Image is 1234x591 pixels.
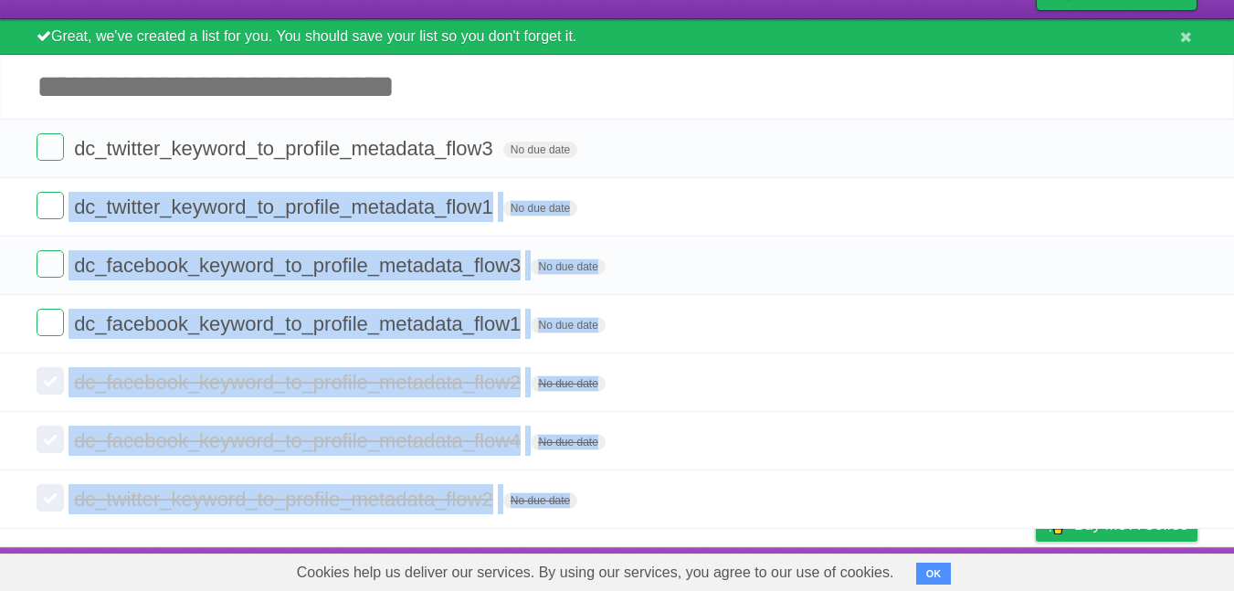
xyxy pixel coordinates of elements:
a: Terms [950,552,990,586]
span: Cookies help us deliver our services. By using our services, you agree to our use of cookies. [279,554,912,591]
label: Done [37,309,64,336]
span: No due date [503,492,577,509]
span: dc_twitter_keyword_to_profile_metadata_flow3 [74,137,498,160]
span: No due date [503,142,577,158]
span: No due date [503,200,577,216]
label: Done [37,426,64,453]
label: Done [37,367,64,395]
label: Done [37,192,64,219]
span: dc_facebook_keyword_to_profile_metadata_flow2 [74,371,525,394]
span: dc_facebook_keyword_to_profile_metadata_flow3 [74,254,525,277]
span: No due date [531,259,605,275]
button: OK [916,563,952,585]
label: Done [37,250,64,278]
span: dc_facebook_keyword_to_profile_metadata_flow1 [74,312,525,335]
a: About [793,552,831,586]
a: Developers [853,552,927,586]
span: dc_twitter_keyword_to_profile_metadata_flow1 [74,195,498,218]
span: dc_twitter_keyword_to_profile_metadata_flow2 [74,488,498,511]
label: Done [37,484,64,512]
a: Suggest a feature [1082,552,1197,586]
span: No due date [531,317,605,333]
span: No due date [531,434,605,450]
a: Privacy [1012,552,1060,586]
span: dc_facebook_keyword_to_profile_metadata_flow4 [74,429,525,452]
span: No due date [531,375,605,392]
label: Done [37,133,64,161]
span: Buy me a coffee [1074,509,1188,541]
